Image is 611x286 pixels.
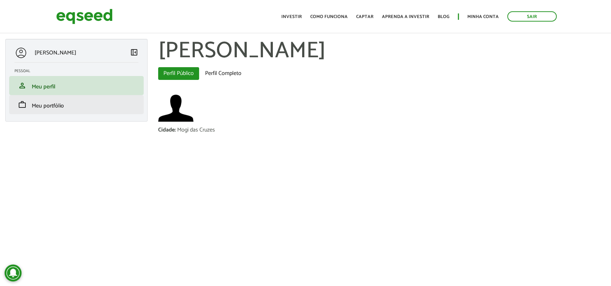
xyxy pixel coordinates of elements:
[14,100,138,109] a: workMeu portfólio
[56,7,113,26] img: EqSeed
[310,14,348,19] a: Como funciona
[158,67,199,80] a: Perfil Público
[158,91,193,126] a: Ver perfil do usuário.
[356,14,373,19] a: Captar
[32,101,64,111] span: Meu portfólio
[158,91,193,126] img: Foto de Luciana Velasco Gomes Morlim
[14,69,144,73] h2: Pessoal
[9,95,144,114] li: Meu portfólio
[158,39,606,64] h1: [PERSON_NAME]
[467,14,499,19] a: Minha conta
[9,76,144,95] li: Meu perfil
[18,100,26,109] span: work
[130,48,138,58] a: Colapsar menu
[35,49,76,56] p: [PERSON_NAME]
[32,82,55,92] span: Meu perfil
[18,81,26,90] span: person
[175,125,176,135] span: :
[200,67,247,80] a: Perfil Completo
[507,11,557,22] a: Sair
[14,81,138,90] a: personMeu perfil
[130,48,138,57] span: left_panel_close
[158,127,177,133] div: Cidade
[177,127,215,133] div: Mogi das Cruzes
[438,14,449,19] a: Blog
[281,14,302,19] a: Investir
[382,14,429,19] a: Aprenda a investir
